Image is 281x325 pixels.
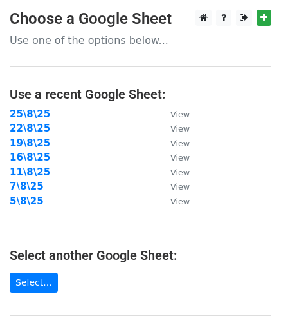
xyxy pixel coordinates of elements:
[10,108,50,120] a: 25\8\25
[158,195,190,207] a: View
[10,273,58,293] a: Select...
[170,153,190,162] small: View
[170,124,190,133] small: View
[10,123,50,134] a: 22\8\25
[10,152,50,163] a: 16\8\25
[158,181,190,192] a: View
[158,152,190,163] a: View
[170,110,190,119] small: View
[158,166,190,178] a: View
[170,168,190,177] small: View
[10,137,50,149] a: 19\8\25
[10,166,50,178] a: 11\8\25
[170,182,190,192] small: View
[10,10,271,28] h3: Choose a Google Sheet
[10,248,271,263] h4: Select another Google Sheet:
[158,123,190,134] a: View
[10,181,44,192] a: 7\8\25
[10,86,271,102] h4: Use a recent Google Sheet:
[10,34,271,47] p: Use one of the options below...
[158,108,190,120] a: View
[10,195,44,207] a: 5\8\25
[170,197,190,206] small: View
[158,137,190,149] a: View
[170,139,190,148] small: View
